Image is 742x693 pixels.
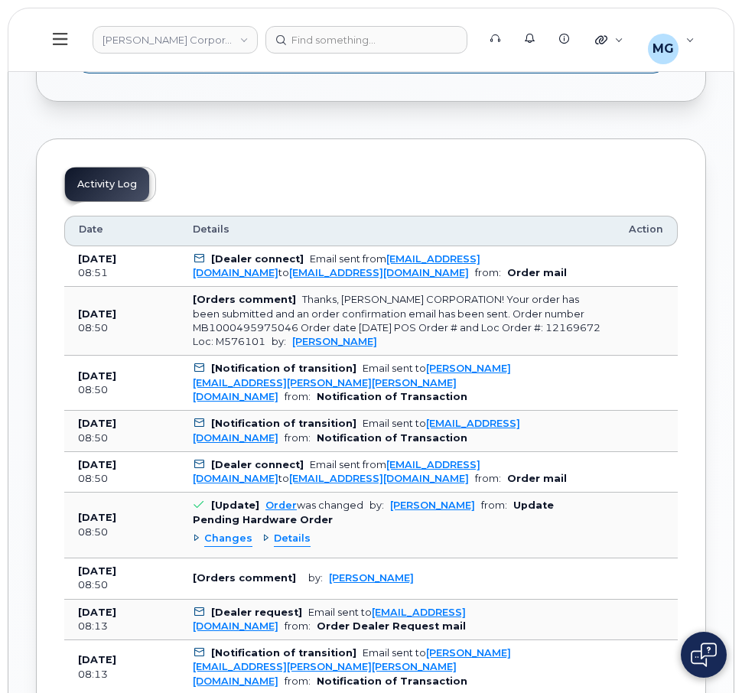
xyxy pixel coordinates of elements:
[272,336,286,347] span: by:
[265,499,297,511] a: Order
[93,26,258,54] a: Kiewit Corporation
[211,647,356,659] b: [Notification of transition]
[211,459,304,470] b: [Dealer connect]
[265,499,363,511] div: was changed
[481,499,507,511] span: from:
[78,578,165,592] div: 08:50
[285,391,311,402] span: from:
[78,668,165,682] div: 08:13
[475,267,501,278] span: from:
[78,418,116,429] b: [DATE]
[79,223,103,236] span: Date
[265,26,467,54] input: Find something...
[204,532,252,546] span: Changes
[78,620,165,633] div: 08:13
[78,431,165,445] div: 08:50
[193,363,511,402] div: Email sent to
[317,432,467,444] b: Notification of Transaction
[584,24,634,55] div: Quicklinks
[193,499,554,525] b: Update Pending Hardware Order
[615,216,678,246] th: Action
[193,363,511,402] a: [PERSON_NAME][EMAIL_ADDRESS][PERSON_NAME][PERSON_NAME][DOMAIN_NAME]
[211,418,356,429] b: [Notification of transition]
[211,607,302,618] b: [Dealer request]
[78,565,116,577] b: [DATE]
[691,643,717,667] img: Open chat
[475,473,501,484] span: from:
[78,654,116,665] b: [DATE]
[193,647,511,687] a: [PERSON_NAME][EMAIL_ADDRESS][PERSON_NAME][PERSON_NAME][DOMAIN_NAME]
[78,383,165,397] div: 08:50
[637,24,705,55] div: Matt Gabriel
[78,459,116,470] b: [DATE]
[193,294,600,347] div: Thanks, [PERSON_NAME] CORPORATION! Your order has been submitted and an order confirmation email ...
[78,308,116,320] b: [DATE]
[507,267,567,278] b: Order mail
[193,418,520,443] div: Email sent to
[193,459,480,484] div: Email sent from to
[193,253,480,278] a: [EMAIL_ADDRESS][DOMAIN_NAME]
[193,607,466,632] div: Email sent to
[289,473,469,484] a: [EMAIL_ADDRESS][DOMAIN_NAME]
[78,370,116,382] b: [DATE]
[193,647,511,687] div: Email sent to
[274,532,311,546] span: Details
[507,473,567,484] b: Order mail
[78,266,165,280] div: 08:51
[211,363,356,374] b: [Notification of transition]
[329,572,414,584] a: [PERSON_NAME]
[78,321,165,335] div: 08:50
[317,675,467,687] b: Notification of Transaction
[285,620,311,632] span: from:
[193,418,520,443] a: [EMAIL_ADDRESS][DOMAIN_NAME]
[78,472,165,486] div: 08:50
[78,512,116,523] b: [DATE]
[317,620,466,632] b: Order Dealer Request mail
[285,675,311,687] span: from:
[211,253,304,265] b: [Dealer connect]
[317,391,467,402] b: Notification of Transaction
[193,223,229,236] span: Details
[78,607,116,618] b: [DATE]
[390,499,475,511] a: [PERSON_NAME]
[78,253,116,265] b: [DATE]
[193,607,466,632] a: [EMAIL_ADDRESS][DOMAIN_NAME]
[369,499,384,511] span: by:
[653,40,674,58] span: MG
[308,572,323,584] span: by:
[292,336,377,347] a: [PERSON_NAME]
[78,525,165,539] div: 08:50
[211,499,259,511] b: [Update]
[193,572,296,584] b: [Orders comment]
[193,253,480,278] div: Email sent from to
[289,267,469,278] a: [EMAIL_ADDRESS][DOMAIN_NAME]
[285,432,311,444] span: from:
[193,294,296,305] b: [Orders comment]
